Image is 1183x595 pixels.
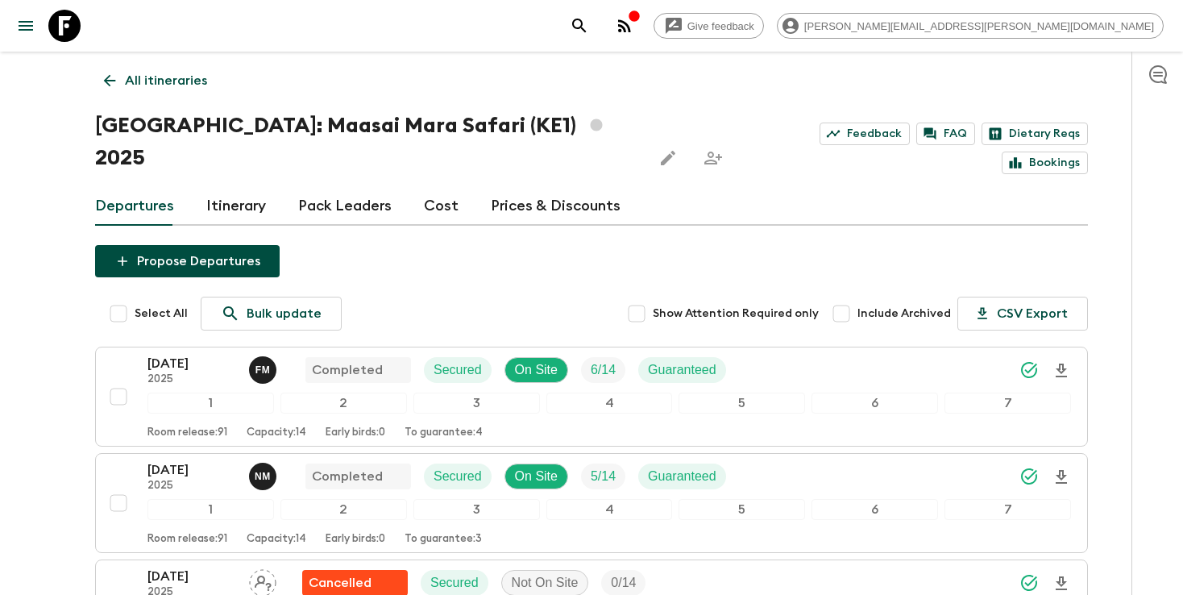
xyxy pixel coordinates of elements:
[982,123,1088,145] a: Dietary Reqs
[512,573,579,593] p: Not On Site
[405,533,482,546] p: To guarantee: 3
[563,10,596,42] button: search adventures
[654,13,764,39] a: Give feedback
[944,393,1071,414] div: 7
[247,533,306,546] p: Capacity: 14
[125,71,207,90] p: All itineraries
[147,480,236,493] p: 2025
[434,360,482,380] p: Secured
[249,361,280,374] span: Fanuel Maina
[147,354,236,373] p: [DATE]
[1019,360,1039,380] svg: Synced Successfully
[247,304,322,323] p: Bulk update
[944,499,1071,520] div: 7
[298,187,392,226] a: Pack Leaders
[280,499,407,520] div: 2
[135,306,188,322] span: Select All
[515,360,558,380] p: On Site
[147,393,274,414] div: 1
[249,468,280,481] span: Nimrod Maina
[95,187,174,226] a: Departures
[249,574,276,587] span: Assign pack leader
[504,464,568,489] div: On Site
[648,467,716,486] p: Guaranteed
[591,467,616,486] p: 5 / 14
[679,20,763,32] span: Give feedback
[591,360,616,380] p: 6 / 14
[857,306,951,322] span: Include Archived
[1002,152,1088,174] a: Bookings
[652,142,684,174] button: Edit this itinerary
[247,426,306,439] p: Capacity: 14
[95,64,216,97] a: All itineraries
[820,123,910,145] a: Feedback
[491,187,621,226] a: Prices & Discounts
[430,573,479,593] p: Secured
[206,187,266,226] a: Itinerary
[147,373,236,386] p: 2025
[413,393,540,414] div: 3
[147,567,236,586] p: [DATE]
[546,393,673,414] div: 4
[1052,361,1071,381] svg: Download Onboarding
[95,245,280,277] button: Propose Departures
[515,467,558,486] p: On Site
[697,142,729,174] span: Share this itinerary
[147,499,274,520] div: 1
[147,533,227,546] p: Room release: 91
[777,13,1164,39] div: [PERSON_NAME][EMAIL_ADDRESS][PERSON_NAME][DOMAIN_NAME]
[957,297,1088,331] button: CSV Export
[424,357,492,383] div: Secured
[424,464,492,489] div: Secured
[434,467,482,486] p: Secured
[309,573,372,593] p: Cancelled
[1019,467,1039,486] svg: Synced Successfully
[546,499,673,520] div: 4
[611,573,636,593] p: 0 / 14
[581,357,625,383] div: Trip Fill
[312,360,383,380] p: Completed
[648,360,716,380] p: Guaranteed
[795,20,1163,32] span: [PERSON_NAME][EMAIL_ADDRESS][PERSON_NAME][DOMAIN_NAME]
[916,123,975,145] a: FAQ
[1052,468,1071,487] svg: Download Onboarding
[811,499,938,520] div: 6
[280,393,407,414] div: 2
[679,499,805,520] div: 5
[679,393,805,414] div: 5
[326,426,385,439] p: Early birds: 0
[1052,574,1071,593] svg: Download Onboarding
[201,297,342,331] a: Bulk update
[312,467,383,486] p: Completed
[95,110,639,174] h1: [GEOGRAPHIC_DATA]: Maasai Mara Safari (KE1) 2025
[581,464,625,489] div: Trip Fill
[147,460,236,480] p: [DATE]
[95,347,1088,447] button: [DATE]2025Fanuel MainaCompletedSecuredOn SiteTrip FillGuaranteed1234567Room release:91Capacity:14...
[413,499,540,520] div: 3
[147,426,227,439] p: Room release: 91
[10,10,42,42] button: menu
[405,426,483,439] p: To guarantee: 4
[95,453,1088,553] button: [DATE]2025Nimrod MainaCompletedSecuredOn SiteTrip FillGuaranteed1234567Room release:91Capacity:14...
[326,533,385,546] p: Early birds: 0
[653,306,819,322] span: Show Attention Required only
[424,187,459,226] a: Cost
[811,393,938,414] div: 6
[1019,573,1039,593] svg: Synced Successfully
[504,357,568,383] div: On Site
